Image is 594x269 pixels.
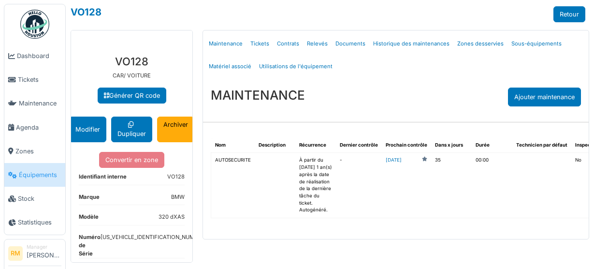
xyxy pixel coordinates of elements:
dt: Numéro de Série [79,233,101,257]
td: AUTOSECURITE [211,153,255,218]
th: Description [255,138,295,153]
a: Tickets [246,32,273,55]
a: Zones desservies [453,32,507,55]
a: Maintenance [205,32,246,55]
dd: 320 dXAS [159,213,185,221]
a: Générer QR code [98,88,166,104]
a: Historique des maintenances [369,32,453,55]
a: Matériel associé [205,55,255,78]
a: Documents [332,32,369,55]
td: À partir du [DATE] 1 an(s) après la date de réalisation de la dernière tâche du ticket. Autogénéré. [295,153,336,218]
a: Relevés [303,32,332,55]
p: CAR/ VOITURE [79,72,185,80]
th: Technicien par défaut [512,138,571,153]
td: 35 [431,153,472,218]
a: Stock [4,187,65,210]
a: Zones [4,139,65,163]
dt: Modèle [79,213,99,225]
span: Zones [15,147,61,156]
td: - [336,153,382,218]
span: translation missing: fr.shared.no [575,157,581,163]
a: Sous-équipements [507,32,565,55]
th: Nom [211,138,255,153]
a: Archiver [157,117,194,142]
th: Prochain contrôle [382,138,431,153]
a: Dashboard [4,44,65,68]
span: Équipements [19,170,61,179]
dd: VO128 [167,173,185,181]
span: Agenda [16,123,61,132]
span: Tickets [18,75,61,84]
th: Dans x jours [431,138,472,153]
span: Dashboard [17,51,61,60]
div: Ajouter maintenance [508,88,581,106]
a: VO128 [71,6,101,18]
a: Utilisations de l'équipement [255,55,336,78]
dt: Identifiant interne [79,173,127,185]
button: Modifier [69,117,106,142]
th: Durée [472,138,512,153]
span: Stock [18,194,61,203]
a: Retour [553,6,585,22]
span: Statistiques [18,218,61,227]
dt: Marque [79,193,100,205]
div: Manager [27,243,61,251]
a: Tickets [4,68,65,91]
a: Dupliquer [111,117,152,142]
h3: MAINTENANCE [211,88,305,103]
a: Équipements [4,163,65,187]
dd: [US_VEHICLE_IDENTIFICATION_NUMBER] [101,233,206,254]
a: Maintenance [4,91,65,115]
a: RM Manager[PERSON_NAME] [8,243,61,267]
h3: VO128 [79,55,185,68]
td: 00:00 [472,153,512,218]
a: Statistiques [4,210,65,234]
dd: BMW [171,193,185,201]
a: Agenda [4,116,65,139]
li: [PERSON_NAME] [27,243,61,264]
a: Contrats [273,32,303,55]
li: RM [8,246,23,261]
span: Maintenance [19,99,61,108]
img: Badge_color-CXgf-gQk.svg [20,10,49,39]
th: Récurrence [295,138,336,153]
a: [DATE] [386,157,402,164]
th: Dernier contrôle [336,138,382,153]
